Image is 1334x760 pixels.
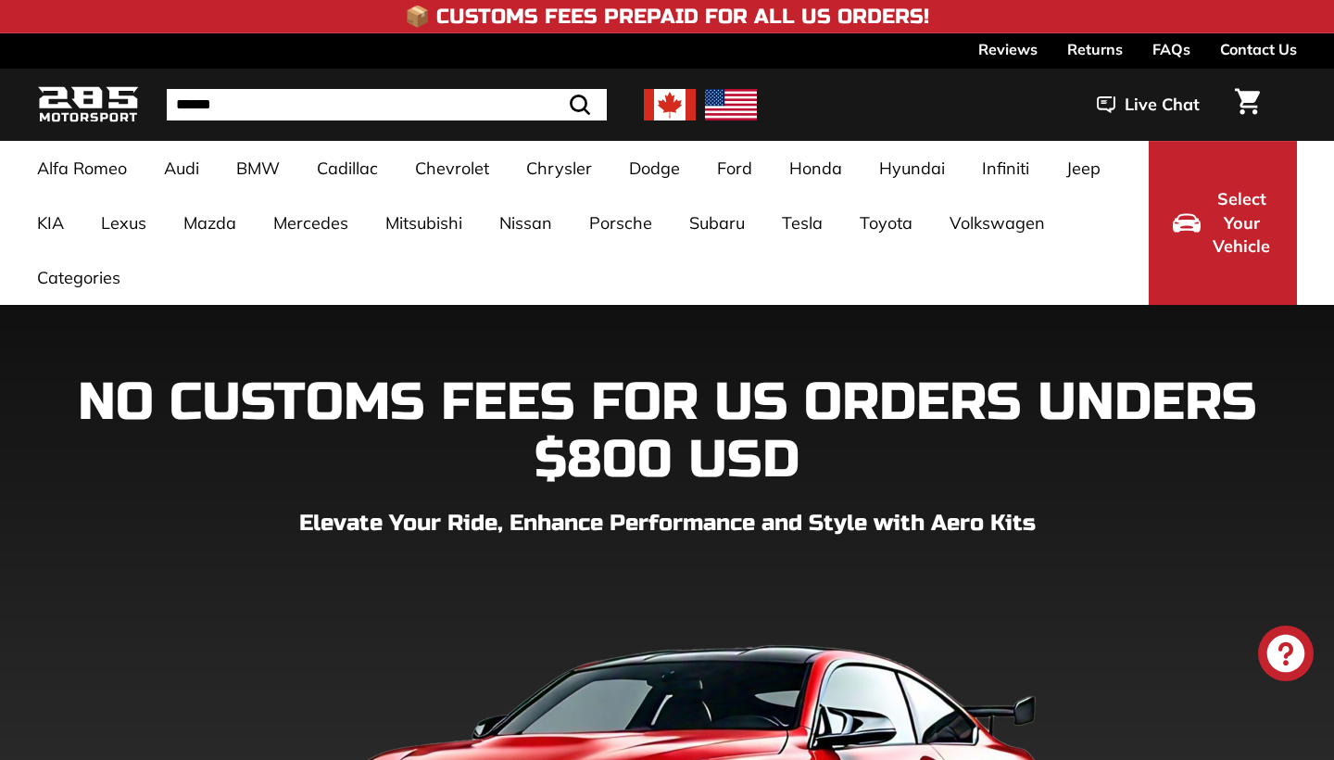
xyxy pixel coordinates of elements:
a: Cadillac [298,141,396,196]
inbox-online-store-chat: Shopify online store chat [1252,626,1319,686]
button: Select Your Vehicle [1149,141,1297,305]
a: BMW [218,141,298,196]
a: Reviews [978,33,1038,65]
p: Elevate Your Ride, Enhance Performance and Style with Aero Kits [37,507,1297,540]
a: Chevrolet [396,141,508,196]
a: Mazda [165,196,255,250]
a: Jeep [1048,141,1119,196]
h1: NO CUSTOMS FEES FOR US ORDERS UNDERS $800 USD [37,374,1297,488]
a: Volkswagen [931,196,1063,250]
span: Select Your Vehicle [1210,187,1273,259]
a: Chrysler [508,141,610,196]
a: Toyota [841,196,931,250]
a: Audi [145,141,218,196]
img: Logo_285_Motorsport_areodynamics_components [37,83,139,127]
a: Infiniti [963,141,1048,196]
a: Hyundai [861,141,963,196]
a: Honda [771,141,861,196]
a: Porsche [571,196,671,250]
a: KIA [19,196,82,250]
a: Returns [1067,33,1123,65]
a: FAQs [1152,33,1190,65]
input: Search [167,89,607,120]
a: Dodge [610,141,698,196]
a: Nissan [481,196,571,250]
button: Live Chat [1073,82,1224,128]
a: Categories [19,250,139,305]
a: Subaru [671,196,763,250]
a: Alfa Romeo [19,141,145,196]
a: Cart [1224,73,1271,136]
span: Live Chat [1125,93,1200,117]
a: Ford [698,141,771,196]
a: Contact Us [1220,33,1297,65]
a: Mercedes [255,196,367,250]
h4: 📦 Customs Fees Prepaid for All US Orders! [405,6,929,28]
a: Tesla [763,196,841,250]
a: Lexus [82,196,165,250]
a: Mitsubishi [367,196,481,250]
